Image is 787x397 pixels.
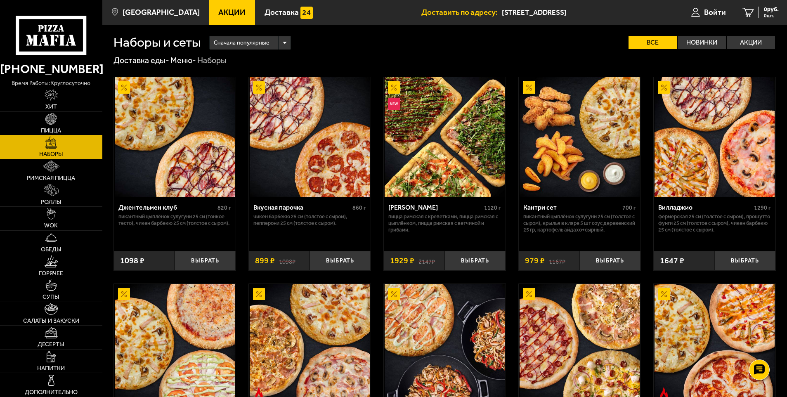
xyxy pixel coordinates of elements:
[654,77,775,197] a: АкционныйВилладжио
[43,294,59,300] span: Супы
[764,13,779,18] span: 0 шт.
[45,104,57,110] span: Хит
[704,8,726,16] span: Войти
[23,318,79,324] span: Салаты и закуски
[253,81,265,94] img: Акционный
[523,203,620,211] div: Кантри сет
[120,257,144,265] span: 1098 ₽
[217,204,231,211] span: 820 г
[197,55,227,66] div: Наборы
[170,55,196,65] a: Меню-
[250,77,370,197] img: Вкусная парочка
[421,8,502,16] span: Доставить по адресу:
[388,98,400,110] img: Новинка
[214,35,269,51] span: Сначала популярные
[253,203,350,211] div: Вкусная парочка
[388,203,482,211] div: [PERSON_NAME]
[300,7,313,19] img: 15daf4d41897b9f0e9f617042186c801.svg
[764,7,779,12] span: 0 руб.
[41,128,61,134] span: Пицца
[549,257,565,265] s: 1167 ₽
[310,251,371,271] button: Выбрать
[118,203,215,211] div: Джентельмен клуб
[44,223,58,229] span: WOK
[41,199,61,205] span: Роллы
[658,203,752,211] div: Вилладжио
[255,257,275,265] span: 899 ₽
[660,257,684,265] span: 1647 ₽
[39,151,63,157] span: Наборы
[41,247,61,253] span: Обеды
[388,213,501,233] p: Пицца Римская с креветками, Пицца Римская с цыплёнком, Пицца Римская с ветчиной и грибами.
[118,81,130,94] img: Акционный
[352,204,366,211] span: 860 г
[658,213,771,233] p: Фермерская 25 см (толстое с сыром), Прошутто Фунги 25 см (толстое с сыром), Чикен Барбекю 25 см (...
[25,390,78,395] span: Дополнительно
[265,8,299,16] span: Доставка
[114,77,236,197] a: АкционныйДжентельмен клуб
[727,36,775,49] label: Акции
[502,5,659,20] input: Ваш адрес доставки
[523,213,636,233] p: Пикантный цыплёнок сулугуни 25 см (толстое с сыром), крылья в кляре 5 шт соус деревенский 25 гр, ...
[655,77,775,197] img: Вилладжио
[629,36,677,49] label: Все
[388,81,400,94] img: Акционный
[115,77,235,197] img: Джентельмен клуб
[523,81,535,94] img: Акционный
[218,8,246,16] span: Акции
[658,288,670,300] img: Акционный
[622,204,636,211] span: 700 г
[253,213,366,227] p: Чикен Барбекю 25 см (толстое с сыром), Пепперони 25 см (толстое с сыром).
[39,271,63,276] span: Горячее
[520,77,640,197] img: Кантри сет
[502,5,659,20] span: Загородный проспект, 52А
[253,288,265,300] img: Акционный
[118,288,130,300] img: Акционный
[27,175,75,181] span: Римская пицца
[175,251,236,271] button: Выбрать
[519,77,640,197] a: АкционныйКантри сет
[113,36,201,49] h1: Наборы и сеты
[279,257,295,265] s: 1098 ₽
[754,204,771,211] span: 1290 г
[249,77,371,197] a: АкционныйВкусная парочка
[38,342,64,347] span: Десерты
[523,288,535,300] img: Акционный
[113,55,169,65] a: Доставка еды-
[118,213,231,227] p: Пикантный цыплёнок сулугуни 25 см (тонкое тесто), Чикен Барбекю 25 см (толстое с сыром).
[525,257,545,265] span: 979 ₽
[678,36,726,49] label: Новинки
[444,251,506,271] button: Выбрать
[385,77,505,197] img: Мама Миа
[37,366,65,371] span: Напитки
[579,251,640,271] button: Выбрать
[714,251,775,271] button: Выбрать
[384,77,506,197] a: АкционныйНовинкаМама Миа
[658,81,670,94] img: Акционный
[390,257,414,265] span: 1929 ₽
[388,288,400,300] img: Акционный
[418,257,435,265] s: 2147 ₽
[123,8,200,16] span: [GEOGRAPHIC_DATA]
[484,204,501,211] span: 1120 г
